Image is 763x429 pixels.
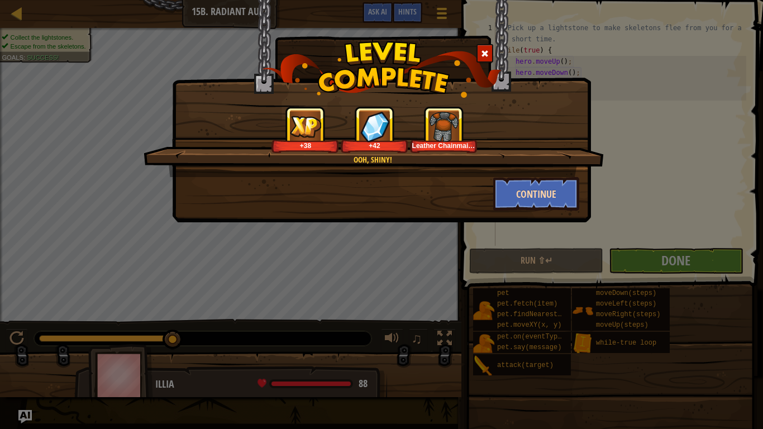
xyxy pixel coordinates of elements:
div: +42 [343,141,406,150]
img: reward_icon_xp.png [290,116,321,137]
button: Continue [493,177,580,211]
img: portrait.png [428,111,459,142]
div: Leather Chainmail Tunic [412,141,475,150]
img: level_complete.png [262,41,502,98]
img: reward_icon_gems.png [360,111,389,142]
div: +38 [274,141,337,150]
div: Ooh, shiny! [197,154,549,165]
